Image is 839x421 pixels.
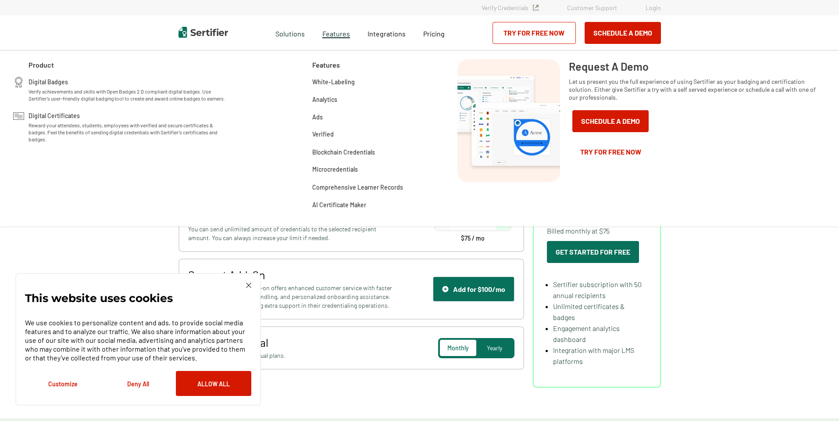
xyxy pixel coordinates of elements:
span: Request A Demo [569,59,649,73]
span: Integration with major LMS platforms [553,346,634,365]
a: White-Labeling [312,77,355,86]
img: Verified [533,5,539,11]
a: Verify Credentials [482,4,539,11]
button: Schedule a Demo [572,110,649,132]
button: Deny All [100,371,176,396]
a: Blockchain Credentials [312,147,375,156]
span: Monthly [447,344,469,352]
span: Billed monthly at $75 [547,225,610,236]
img: Digital Certificates Icon [13,111,24,122]
span: Support Add-On [188,268,395,281]
span: Let us present you the full experience of using Sertifier as your badging and certification solut... [569,78,817,101]
span: Verified [312,129,334,139]
a: Verified [312,130,334,138]
img: Support Icon [442,286,449,292]
iframe: Chat Widget [795,379,839,421]
span: $75 / mo [461,235,485,241]
span: Yearly [487,344,502,352]
a: Try for Free Now [493,22,576,44]
a: AI Certificate Maker [312,200,366,209]
span: Sertifier subscription with 50 annual recipients [553,280,642,299]
p: This website uses cookies [25,294,173,302]
div: Chatwidget [795,379,839,421]
a: Login [646,4,661,11]
span: Get 2 months free with annual plans. [188,351,395,360]
span: Product [29,59,54,70]
span: Features [322,27,350,38]
a: Digital BadgesVerify achievements and skills with Open Badges 2.0 compliant digital badges. Use S... [29,77,229,102]
img: Sertifier | Digital Credentialing Platform [179,27,228,38]
span: Solutions [275,27,305,38]
span: The Advanced Support Add-on offers enhanced customer service with faster response times, priority... [188,284,395,310]
a: Digital CertificatesReward your attendees, students, employees with verified and secure certifica... [29,111,229,143]
span: Payment Interval [188,336,395,349]
span: Integrations [368,29,406,38]
button: Get Started For Free [547,241,639,263]
a: Ads [312,112,323,121]
span: Microcredentials [312,164,358,174]
span: Engagement analytics dashboard [553,324,620,343]
a: Analytics [312,94,337,103]
button: Customize [25,371,100,396]
button: Schedule a Demo [585,22,661,44]
img: Cookie Popup Close [246,283,251,288]
a: Customer Support [567,4,617,11]
a: Pricing [423,27,445,38]
span: Digital Badges [29,77,68,86]
img: Request A Demo [457,59,560,182]
img: Digital Badges Icon [13,77,24,88]
a: Try for Free Now [569,141,652,163]
span: Digital Certificates [29,111,80,119]
a: Microcredentials [312,165,358,173]
a: Integrations [368,27,406,38]
button: Allow All [176,371,251,396]
span: Verify achievements and skills with Open Badges 2.0 compliant digital badges. Use Sertifier’s use... [29,88,229,102]
a: Comprehensive Learner Records [312,182,403,191]
span: Features [312,59,340,70]
span: Pricing [423,29,445,38]
p: We use cookies to personalize content and ads, to provide social media features and to analyze ou... [25,318,251,362]
span: Reward your attendees, students, employees with verified and secure certificates & badges. Feel t... [29,122,229,143]
button: Support IconAdd for $100/mo [433,277,514,302]
span: Unlimited certificates & badges [553,302,625,321]
div: Add for $100/mo [442,285,505,293]
span: You can send unlimited amount of credentials to the selected recipient amount. You can always inc... [188,225,395,242]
